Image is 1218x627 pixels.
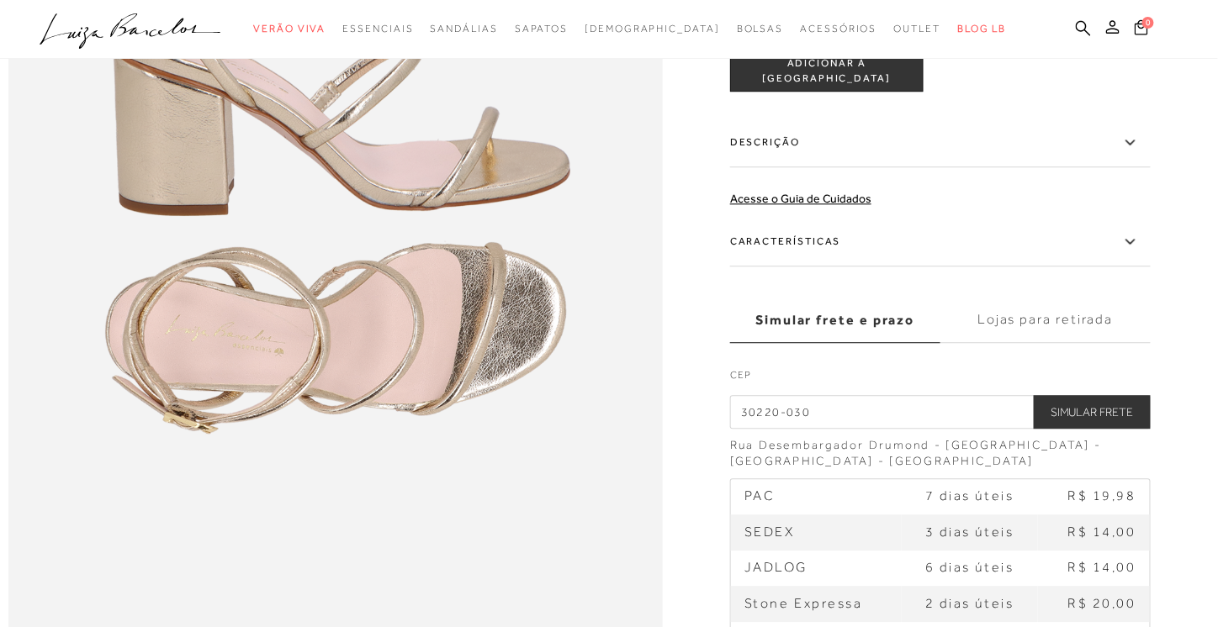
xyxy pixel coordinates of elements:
span: R$ 14,00 [1068,561,1136,576]
a: noSubCategoriesText [253,13,326,45]
label: Simular frete e prazo [730,298,940,343]
span: R$ 19,98 [1068,489,1136,504]
span: Stone Expressa [744,596,863,611]
a: noSubCategoriesText [894,13,941,45]
a: BLOG LB [957,13,1006,45]
button: ADICIONAR À [GEOGRAPHIC_DATA] [730,51,924,92]
span: Bolsas [737,23,784,34]
label: Características [730,218,1151,266]
span: Sandálias [431,23,498,34]
span: R$ 20,00 [1068,596,1136,611]
a: noSubCategoriesText [431,13,498,45]
a: noSubCategoriesText [585,13,720,45]
a: noSubCategoriesText [801,13,877,45]
span: ADICIONAR À [GEOGRAPHIC_DATA] [731,57,923,87]
span: JADLOG [744,561,808,576]
a: noSubCategoriesText [342,13,413,45]
span: Acessórios [801,23,877,34]
label: Descrição [730,119,1151,167]
a: noSubCategoriesText [515,13,568,45]
a: Acesse o Guia de Cuidados [730,192,871,205]
label: Lojas para retirada [940,298,1151,343]
a: noSubCategoriesText [737,13,784,45]
span: BLOG LB [957,23,1006,34]
span: SEDEX [744,524,795,540]
span: R$ 14,00 [1068,524,1136,540]
label: CEP [730,367,1151,391]
span: 0 [1142,17,1154,29]
span: Verão Viva [253,23,326,34]
span: 2 dias úteis [925,596,1014,611]
span: [DEMOGRAPHIC_DATA] [585,23,720,34]
button: 0 [1130,18,1153,41]
span: Outlet [894,23,941,34]
span: Sapatos [515,23,568,34]
input: CEP [730,395,1151,429]
div: Rua Desembargador Drumond - [GEOGRAPHIC_DATA] - [GEOGRAPHIC_DATA] - [GEOGRAPHIC_DATA] [730,437,1151,470]
button: Simular Frete [1034,395,1151,429]
span: 6 dias úteis [925,561,1014,576]
span: 7 dias úteis [925,489,1014,504]
span: 3 dias úteis [925,524,1014,540]
span: PAC [744,489,776,504]
span: Essenciais [342,23,413,34]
